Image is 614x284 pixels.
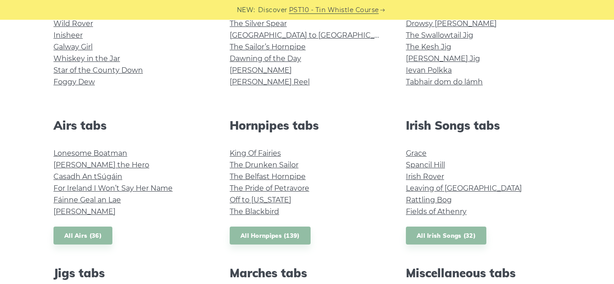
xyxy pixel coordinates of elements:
a: Drowsy [PERSON_NAME] [406,19,497,28]
a: The Pride of Petravore [230,184,309,192]
span: Discover [258,5,288,15]
a: Tabhair dom do lámh [406,78,483,86]
a: King Of Fairies [230,149,281,157]
a: Whiskey in the Jar [53,54,120,63]
a: Inisheer [53,31,83,39]
a: The Drunken Sailor [230,161,298,169]
a: [GEOGRAPHIC_DATA] to [GEOGRAPHIC_DATA] [230,31,396,39]
a: Fields of Athenry [406,207,467,216]
a: Rattling Bog [406,196,452,204]
a: Dawning of the Day [230,54,301,63]
a: The Sailor’s Hornpipe [230,43,306,51]
a: For Ireland I Won’t Say Her Name [53,184,173,192]
a: The Blackbird [230,207,279,216]
a: The Swallowtail Jig [406,31,473,39]
a: Star of the County Down [53,66,143,74]
a: Galway Girl [53,43,93,51]
a: Grace [406,149,427,157]
a: The Silver Spear [230,19,287,28]
a: Wild Rover [53,19,93,28]
h2: Airs tabs [53,118,208,132]
a: Off to [US_STATE] [230,196,291,204]
a: Casadh An tSúgáin [53,172,122,181]
a: Irish Rover [406,172,444,181]
a: [PERSON_NAME] Reel [230,78,310,86]
a: PST10 - Tin Whistle Course [289,5,379,15]
h2: Jigs tabs [53,266,208,280]
a: [PERSON_NAME] Jig [406,54,480,63]
a: [PERSON_NAME] [53,207,116,216]
a: Ievan Polkka [406,66,452,74]
a: All Airs (36) [53,227,112,245]
h2: Marches tabs [230,266,384,280]
a: [PERSON_NAME] the Hero [53,161,149,169]
a: Lonesome Boatman [53,149,127,157]
a: Fáinne Geal an Lae [53,196,121,204]
a: [PERSON_NAME] [230,66,292,74]
a: Leaving of [GEOGRAPHIC_DATA] [406,184,522,192]
a: All Irish Songs (32) [406,227,486,245]
h2: Irish Songs tabs [406,118,561,132]
a: Foggy Dew [53,78,95,86]
a: The Kesh Jig [406,43,451,51]
a: Spancil Hill [406,161,445,169]
h2: Miscellaneous tabs [406,266,561,280]
h2: Hornpipes tabs [230,118,384,132]
span: NEW: [237,5,255,15]
a: The Belfast Hornpipe [230,172,306,181]
a: All Hornpipes (139) [230,227,311,245]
